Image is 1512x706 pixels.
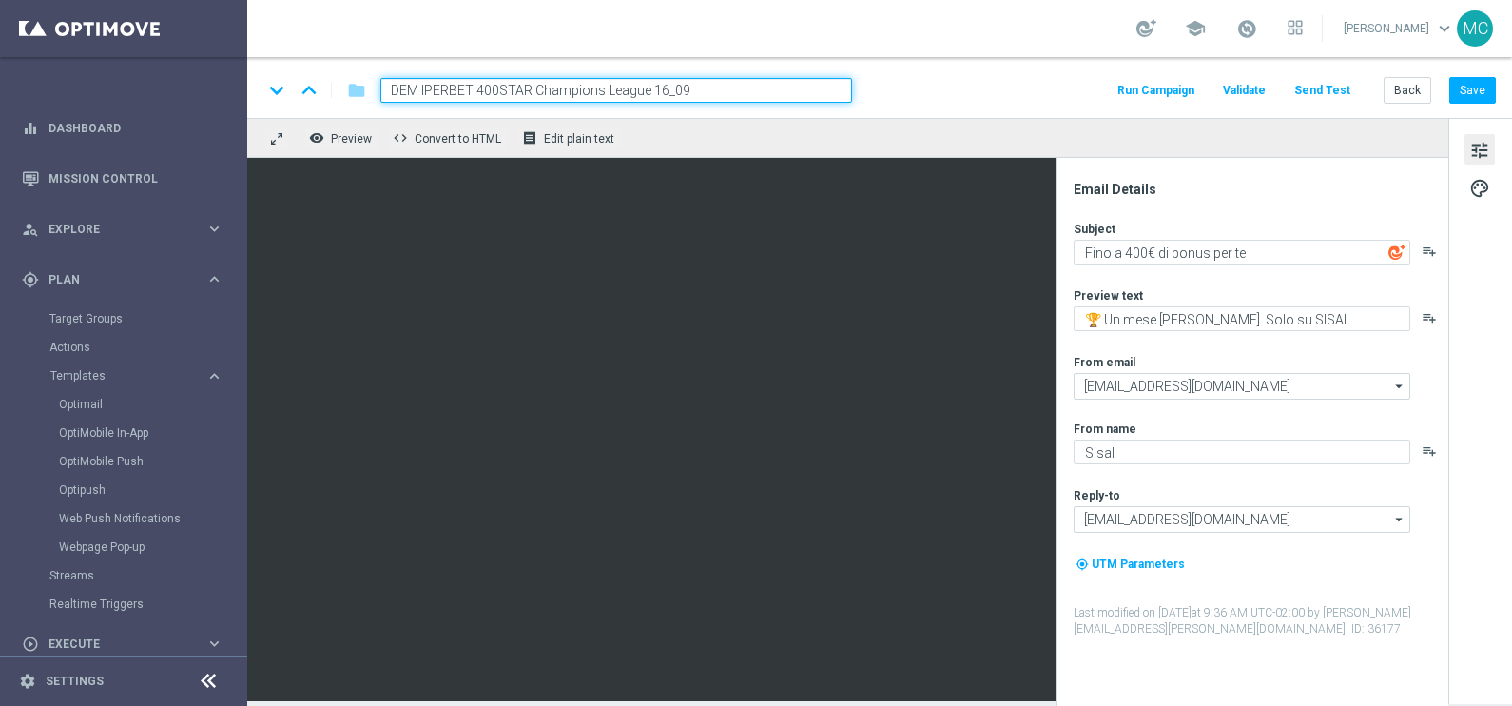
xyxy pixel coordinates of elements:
[1074,222,1115,237] label: Subject
[48,274,205,285] span: Plan
[1074,373,1410,400] input: giochivip@comunicazioni.sisal.it
[21,222,224,237] button: person_search Explore keyboard_arrow_right
[48,224,205,235] span: Explore
[393,130,408,146] span: code
[49,568,198,583] a: Streams
[22,271,39,288] i: gps_fixed
[50,370,186,382] span: Templates
[295,76,323,105] i: keyboard_arrow_up
[1346,622,1401,636] span: | ID: 36177
[1185,18,1206,39] span: school
[48,103,223,153] a: Dashboard
[59,419,245,447] div: OptiMobile In-App
[1388,244,1405,261] img: optiGenie.svg
[304,126,380,150] button: remove_red_eye Preview
[544,132,614,146] span: Edit plain text
[205,367,223,385] i: keyboard_arrow_right
[48,153,223,204] a: Mission Control
[205,220,223,238] i: keyboard_arrow_right
[49,340,198,355] a: Actions
[1390,374,1409,399] i: arrow_drop_down
[1074,355,1135,370] label: From email
[1074,506,1410,533] input: teamvip@sisal.it
[59,390,245,419] div: Optimail
[1223,84,1266,97] span: Validate
[1422,310,1437,325] button: playlist_add
[1074,605,1446,637] label: Last modified on [DATE] at 9:36 AM UTC-02:00 by [PERSON_NAME][EMAIL_ADDRESS][PERSON_NAME][DOMAIN_...
[59,454,198,469] a: OptiMobile Push
[59,539,198,555] a: Webpage Pop-up
[59,533,245,561] div: Webpage Pop-up
[22,221,39,238] i: person_search
[1449,77,1496,104] button: Save
[48,638,205,650] span: Execute
[59,425,198,441] a: OptiMobile In-App
[50,370,205,382] div: Templates
[262,76,291,105] i: keyboard_arrow_down
[345,75,368,106] button: folder
[22,636,39,653] i: play_circle_outline
[22,221,205,238] div: Explore
[21,171,224,186] div: Mission Control
[1074,554,1187,575] button: my_location UTM Parameters
[49,590,245,618] div: Realtime Triggers
[1434,18,1455,39] span: keyboard_arrow_down
[21,637,224,652] button: play_circle_outline Execute keyboard_arrow_right
[522,130,537,146] i: receipt
[1464,172,1495,203] button: palette
[309,130,324,146] i: remove_red_eye
[59,397,198,412] a: Optimail
[1074,288,1143,304] label: Preview text
[1384,77,1431,104] button: Back
[21,272,224,287] button: gps_fixed Plan keyboard_arrow_right
[21,121,224,136] button: equalizer Dashboard
[1076,558,1089,571] i: my_location
[1469,138,1490,163] span: tune
[59,511,198,526] a: Web Push Notifications
[388,126,510,150] button: code Convert to HTML
[347,79,366,102] i: folder
[380,78,852,103] input: Enter a unique template name
[59,447,245,476] div: OptiMobile Push
[22,153,223,204] div: Mission Control
[49,333,245,362] div: Actions
[59,504,245,533] div: Web Push Notifications
[1092,558,1185,571] span: UTM Parameters
[59,482,198,498] a: Optipush
[1464,134,1495,165] button: tune
[1469,176,1490,201] span: palette
[1074,488,1120,503] label: Reply-to
[1342,14,1457,43] a: [PERSON_NAME]keyboard_arrow_down
[1220,78,1269,104] button: Validate
[49,561,245,590] div: Streams
[49,311,198,326] a: Target Groups
[49,304,245,333] div: Target Groups
[59,476,245,504] div: Optipush
[1074,181,1446,198] div: Email Details
[331,132,372,146] span: Preview
[1422,443,1437,459] button: playlist_add
[49,362,245,561] div: Templates
[205,270,223,288] i: keyboard_arrow_right
[1422,244,1437,259] button: playlist_add
[415,132,501,146] span: Convert to HTML
[1390,507,1409,532] i: arrow_drop_down
[22,271,205,288] div: Plan
[205,635,223,653] i: keyboard_arrow_right
[49,368,224,383] button: Templates keyboard_arrow_right
[22,120,39,137] i: equalizer
[19,673,36,690] i: settings
[46,676,104,687] a: Settings
[1074,422,1136,437] label: From name
[22,103,223,153] div: Dashboard
[1291,78,1353,104] button: Send Test
[1457,10,1493,47] div: MC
